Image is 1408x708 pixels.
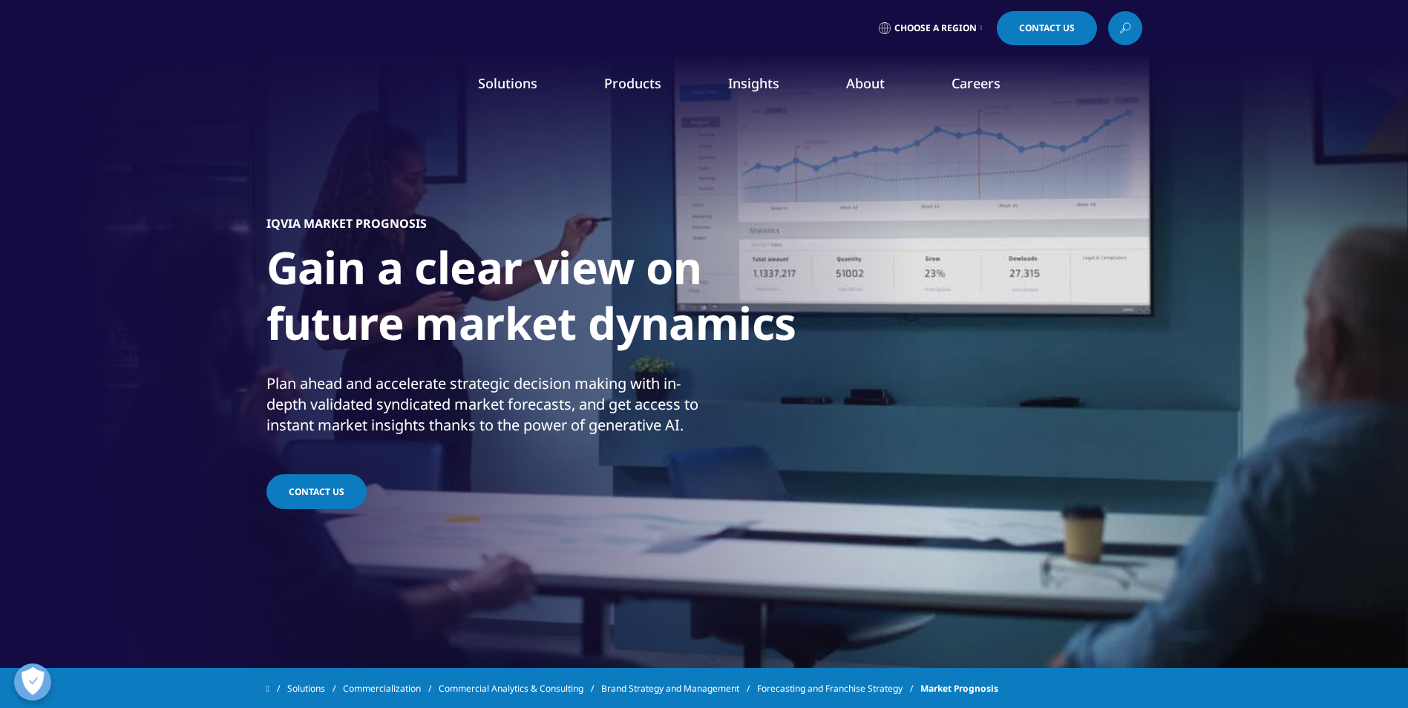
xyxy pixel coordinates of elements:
[997,11,1097,45] a: Contact Us
[478,74,537,92] a: Solutions
[757,675,920,702] a: Forecasting and Franchise Strategy
[289,485,344,498] span: CONTACT US
[894,22,977,34] span: Choose a Region
[728,74,779,92] a: Insights
[391,52,1142,122] nav: Primary
[266,240,823,360] h1: Gain a clear view on future market dynamics
[343,675,439,702] a: Commercialization
[14,663,51,701] button: 개방형 기본 설정
[601,675,757,702] a: Brand Strategy and Management
[1019,24,1075,33] span: Contact Us
[266,474,367,509] a: CONTACT US
[287,675,343,702] a: Solutions
[266,373,701,445] p: Plan ahead and accelerate strategic decision making with in-depth validated syndicated market for...
[846,74,885,92] a: About
[952,74,1001,92] a: Careers
[604,74,661,92] a: Products
[920,675,998,702] span: Market Prognosis
[439,675,601,702] a: Commercial Analytics & Consulting
[266,216,427,231] h5: IQVIA Market Prognosis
